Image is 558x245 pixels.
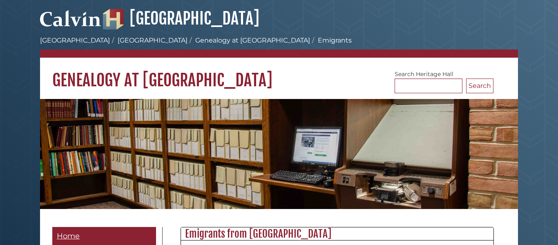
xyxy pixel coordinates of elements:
[103,8,259,29] a: [GEOGRAPHIC_DATA]
[195,36,310,44] a: Genealogy at [GEOGRAPHIC_DATA]
[40,58,518,90] h1: Genealogy at [GEOGRAPHIC_DATA]
[40,36,518,58] nav: breadcrumb
[118,36,187,44] a: [GEOGRAPHIC_DATA]
[40,36,110,44] a: [GEOGRAPHIC_DATA]
[310,36,352,45] li: Emigrants
[181,227,493,241] h2: Emigrants from [GEOGRAPHIC_DATA]
[466,79,493,93] button: Search
[40,19,101,26] a: Calvin University
[40,7,101,29] img: Calvin
[103,9,123,29] img: Hekman Library Logo
[57,232,80,241] span: Home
